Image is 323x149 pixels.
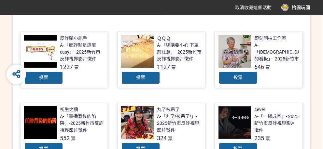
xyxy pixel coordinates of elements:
[39,75,48,80] span: 投票
[157,63,170,70] span: 1127
[254,35,286,42] div: 即刻開拍工作室
[157,106,180,113] div: 丸了被吊了
[71,136,76,141] span: 票
[157,113,202,134] div: A-「丸了!被吊了!」- 2025新竹市反詐視界影片徵件
[254,113,299,134] div: A-「一掃成空」- 2025新竹市反詐視界影片徵件
[60,35,87,42] div: 反詐騙小能手
[136,75,145,80] span: 投票
[171,65,176,70] span: 票
[265,65,270,70] span: 票
[60,106,78,113] div: 初生之犢
[265,136,270,141] span: 票
[215,31,302,88] a: 即刻開拍工作室A-「[DEMOGRAPHIC_DATA]的看板」- 2025新竹市反詐視界影片徵件646票投票
[235,5,272,10] span: 取消收藏這個活動
[233,75,243,80] span: 投票
[157,135,167,141] span: 324
[60,113,105,134] div: A-「直播背後的陷阱」-2025新竹市反詐視界影片徵件
[254,42,306,62] div: A-「[DEMOGRAPHIC_DATA]的看板」- 2025新竹市反詐視界影片徵件
[60,42,105,62] div: A-「反詐就是這麼easy」- 2025新竹市反詐視界影片徵件
[60,135,70,141] span: 552
[157,42,202,62] div: A-「網購要小心 下單前注意」- 2025新竹市反詐視界影片徵件
[118,31,205,88] a: ＱＱＱA-「網購要小心 下單前注意」- 2025新竹市反詐視界影片徵件1127票投票
[60,63,73,70] span: 1227
[157,35,171,42] div: ＱＱＱ
[21,31,108,88] a: 反詐騙小能手A-「反詐就是這麼easy」- 2025新竹市反詐視界影片徵件1227票投票
[254,106,265,113] div: 4ever
[74,65,79,70] span: 票
[254,135,264,141] span: 235
[168,136,173,141] span: 票
[254,63,264,70] span: 646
